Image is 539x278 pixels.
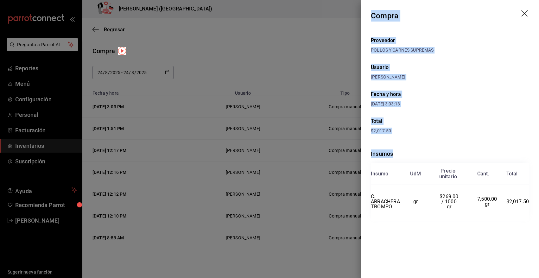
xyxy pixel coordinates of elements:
[506,171,517,177] div: Total
[371,10,398,22] div: Compra
[440,193,460,210] span: $269.00 / 1000 gr
[371,117,529,125] div: Total
[477,196,498,207] span: 7,500.00 gr
[371,37,529,44] div: Proveedor
[371,91,450,98] div: Fecha y hora
[401,185,430,218] td: gr
[371,149,529,158] div: Insumos
[371,185,401,218] td: C. ARRACHERA TROMPO
[410,171,421,177] div: UdM
[118,47,126,55] img: Tooltip marker
[371,74,529,80] div: [PERSON_NAME]
[371,47,529,54] div: POLLOS Y CARNES SUPREMAS
[371,64,529,71] div: Usuario
[521,10,529,18] button: drag
[371,101,450,107] div: [DATE] 3:03:13
[371,171,388,177] div: Insumo
[506,199,529,205] span: $2,017.50
[439,168,457,180] div: Precio unitario
[477,171,489,177] div: Cant.
[371,128,391,133] span: $2,017.50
